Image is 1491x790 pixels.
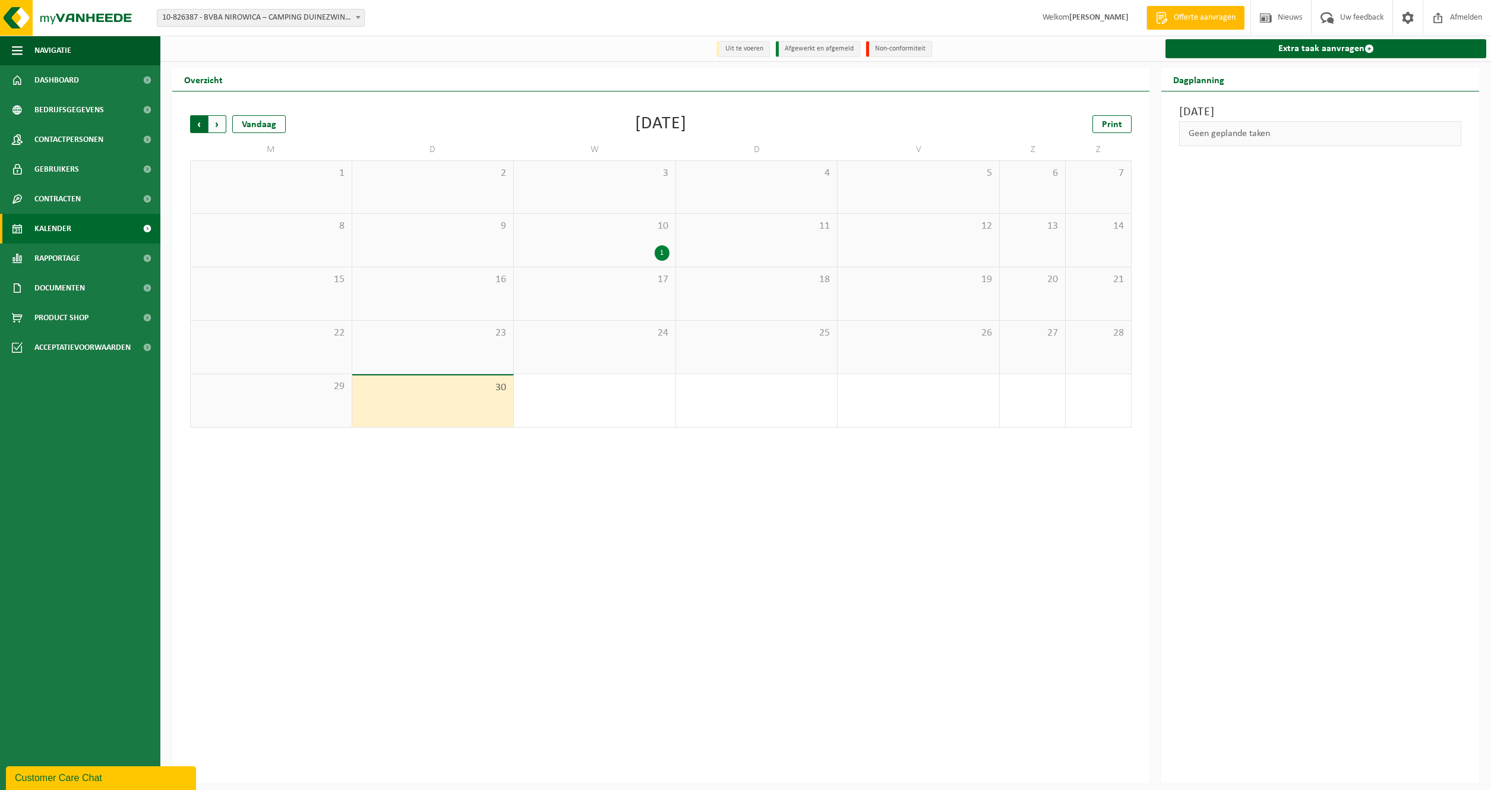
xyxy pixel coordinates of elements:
[1006,327,1059,340] span: 27
[197,167,346,180] span: 1
[1066,139,1132,160] td: Z
[1179,121,1461,146] div: Geen geplande taken
[157,10,364,26] span: 10-826387 - BVBA NIROWICA – CAMPING DUINEZWIN - BREDENE
[676,139,838,160] td: D
[197,327,346,340] span: 22
[838,139,1000,160] td: V
[34,333,131,362] span: Acceptatievoorwaarden
[1072,167,1125,180] span: 7
[34,273,85,303] span: Documenten
[34,244,80,273] span: Rapportage
[358,273,508,286] span: 16
[1006,273,1059,286] span: 20
[232,115,286,133] div: Vandaag
[358,220,508,233] span: 9
[34,214,71,244] span: Kalender
[635,115,687,133] div: [DATE]
[34,184,81,214] span: Contracten
[352,139,514,160] td: D
[844,167,993,180] span: 5
[34,36,71,65] span: Navigatie
[197,380,346,393] span: 29
[358,327,508,340] span: 23
[197,220,346,233] span: 8
[514,139,676,160] td: W
[34,303,89,333] span: Product Shop
[1165,39,1486,58] a: Extra taak aanvragen
[844,327,993,340] span: 26
[34,154,79,184] span: Gebruikers
[157,9,365,27] span: 10-826387 - BVBA NIROWICA – CAMPING DUINEZWIN - BREDENE
[1006,167,1059,180] span: 6
[1072,220,1125,233] span: 14
[34,95,104,125] span: Bedrijfsgegevens
[520,273,669,286] span: 17
[34,65,79,95] span: Dashboard
[682,220,832,233] span: 11
[190,139,352,160] td: M
[716,41,770,57] li: Uit te voeren
[1092,115,1132,133] a: Print
[1161,68,1236,91] h2: Dagplanning
[209,115,226,133] span: Volgende
[776,41,860,57] li: Afgewerkt en afgemeld
[34,125,103,154] span: Contactpersonen
[866,41,932,57] li: Non-conformiteit
[358,381,508,394] span: 30
[358,167,508,180] span: 2
[1102,120,1122,129] span: Print
[1146,6,1244,30] a: Offerte aanvragen
[1179,103,1461,121] h3: [DATE]
[1171,12,1239,24] span: Offerte aanvragen
[844,273,993,286] span: 19
[844,220,993,233] span: 12
[682,327,832,340] span: 25
[197,273,346,286] span: 15
[520,327,669,340] span: 24
[1072,327,1125,340] span: 28
[1000,139,1066,160] td: Z
[520,220,669,233] span: 10
[6,764,198,790] iframe: chat widget
[655,245,669,261] div: 1
[1072,273,1125,286] span: 21
[682,273,832,286] span: 18
[190,115,208,133] span: Vorige
[1069,13,1129,22] strong: [PERSON_NAME]
[1006,220,1059,233] span: 13
[682,167,832,180] span: 4
[520,167,669,180] span: 3
[172,68,235,91] h2: Overzicht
